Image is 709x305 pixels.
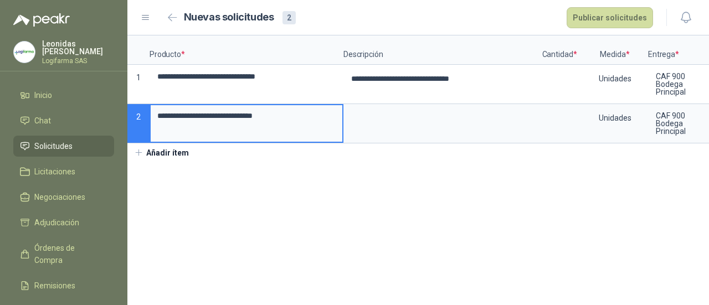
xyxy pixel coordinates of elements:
p: Logifarma SAS [42,58,114,64]
p: 1 [127,65,150,104]
button: Publicar solicitudes [567,7,653,28]
div: 2 [282,11,296,24]
p: Cantidad [537,35,582,65]
span: Adjudicación [34,216,79,229]
h2: Nuevas solicitudes [184,9,274,25]
span: Chat [34,115,51,127]
p: Producto [150,35,343,65]
a: Remisiones [13,275,114,296]
p: Medida [582,35,648,65]
div: Unidades [583,66,647,91]
a: Adjudicación [13,212,114,233]
p: 2 [127,104,150,143]
span: Remisiones [34,280,75,292]
p: Descripción [343,35,537,65]
span: Solicitudes [34,140,73,152]
span: Inicio [34,89,52,101]
span: Licitaciones [34,166,75,178]
div: Unidades [583,105,647,131]
span: Órdenes de Compra [34,242,104,266]
a: Chat [13,110,114,131]
span: Negociaciones [34,191,85,203]
a: Solicitudes [13,136,114,157]
a: Inicio [13,85,114,106]
img: Company Logo [14,42,35,63]
p: Leonidas [PERSON_NAME] [42,40,114,55]
button: Añadir ítem [127,143,196,162]
a: Licitaciones [13,161,114,182]
a: Negociaciones [13,187,114,208]
img: Logo peakr [13,13,70,27]
a: Órdenes de Compra [13,237,114,271]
